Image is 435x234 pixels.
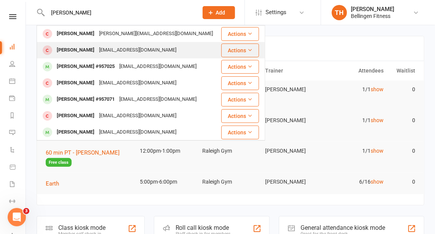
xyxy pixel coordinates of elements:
td: 5:00pm-6:00pm [136,173,199,191]
div: [EMAIL_ADDRESS][DOMAIN_NAME] [97,127,179,138]
a: Payments [9,90,26,108]
span: Add [216,10,225,16]
td: 1/1 [325,81,387,98]
div: [PERSON_NAME] [54,28,97,39]
a: Dashboard [9,39,26,56]
td: 0 [387,81,419,98]
td: [PERSON_NAME] [262,173,325,191]
button: Actions [221,27,259,41]
button: Actions [221,60,259,74]
td: 0 [387,173,419,191]
div: [PERSON_NAME] [54,110,97,121]
a: show [371,179,384,185]
div: [PERSON_NAME] [54,77,97,89]
a: People [9,56,26,73]
a: Calendar [9,73,26,90]
th: Waitlist [387,61,419,81]
td: [PERSON_NAME] [262,111,325,129]
div: [EMAIL_ADDRESS][DOMAIN_NAME] [97,110,179,121]
div: Bellingen Fitness [351,13,394,19]
td: Raleigh Gym [199,173,262,191]
a: show [371,117,384,123]
button: 60 min PT - [PERSON_NAME]Free class [46,148,133,167]
button: Actions [221,126,259,139]
button: Add [203,6,235,19]
td: Raleigh Gym [199,142,262,160]
span: Free class [46,158,72,167]
div: [PERSON_NAME] [351,6,394,13]
div: [PERSON_NAME] #957025 [54,61,117,72]
button: Actions [221,109,259,123]
span: 3 [23,208,29,214]
div: [PERSON_NAME] [54,45,97,56]
div: [EMAIL_ADDRESS][DOMAIN_NAME] [97,45,179,56]
button: Actions [221,76,259,90]
div: [PERSON_NAME][EMAIL_ADDRESS][DOMAIN_NAME] [97,28,215,39]
td: [PERSON_NAME] [262,81,325,98]
span: Earth [46,180,59,187]
td: 0 [387,142,419,160]
span: 60 min PT - [PERSON_NAME] [46,149,120,156]
div: [EMAIL_ADDRESS][DOMAIN_NAME] [117,61,199,72]
button: Actions [221,93,259,107]
input: Search... [45,7,193,18]
button: Earth [46,179,64,188]
div: [EMAIL_ADDRESS][DOMAIN_NAME] [97,77,179,89]
a: Product Sales [9,159,26,176]
td: 0 [387,111,419,129]
td: 6/16 [325,173,387,191]
td: 12:00pm-1:00pm [136,142,199,160]
div: Roll call kiosk mode [176,224,231,231]
a: show [371,148,384,154]
span: Settings [265,4,286,21]
div: [PERSON_NAME] #957071 [54,94,117,105]
th: Trainer [262,61,325,81]
a: Reports [9,108,26,125]
td: 1/1 [325,111,387,129]
div: [EMAIL_ADDRESS][DOMAIN_NAME] [117,94,199,105]
div: [PERSON_NAME] [54,127,97,138]
button: Actions [221,44,259,57]
td: [PERSON_NAME] [262,142,325,160]
iframe: Intercom live chat [8,208,26,226]
th: Attendees [325,61,387,81]
div: Class kiosk mode [58,224,106,231]
a: show [371,86,384,92]
div: General attendance kiosk mode [301,224,385,231]
td: 1/1 [325,142,387,160]
div: TH [332,5,347,20]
